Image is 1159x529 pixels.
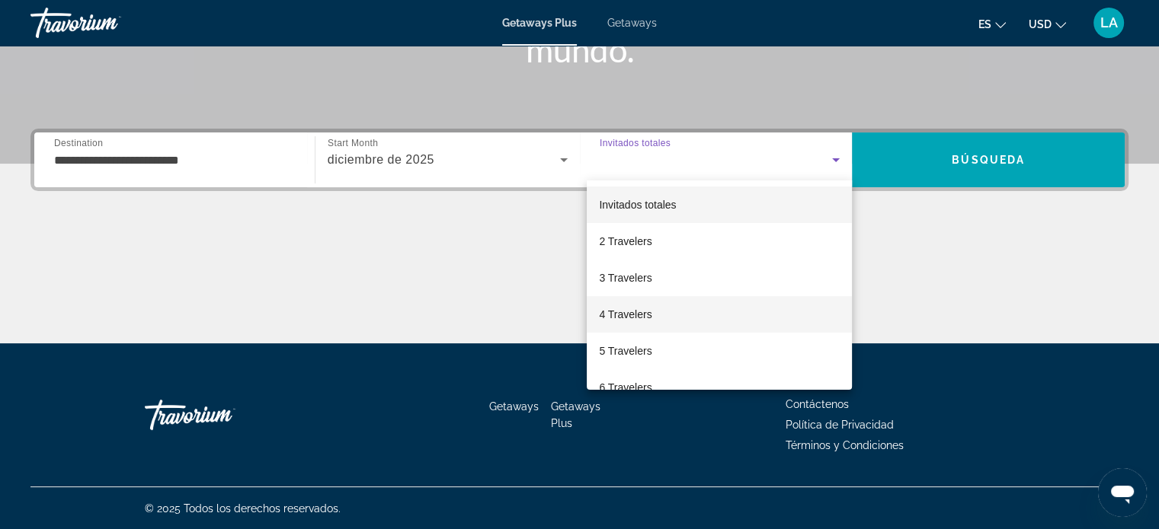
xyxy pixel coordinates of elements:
span: 5 Travelers [599,342,652,360]
span: Invitados totales [599,199,676,211]
span: 3 Travelers [599,269,652,287]
span: 6 Travelers [599,378,652,397]
span: 4 Travelers [599,305,652,323]
span: 2 Travelers [599,232,652,250]
iframe: Botón para iniciar la ventana de mensajería [1098,468,1147,517]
